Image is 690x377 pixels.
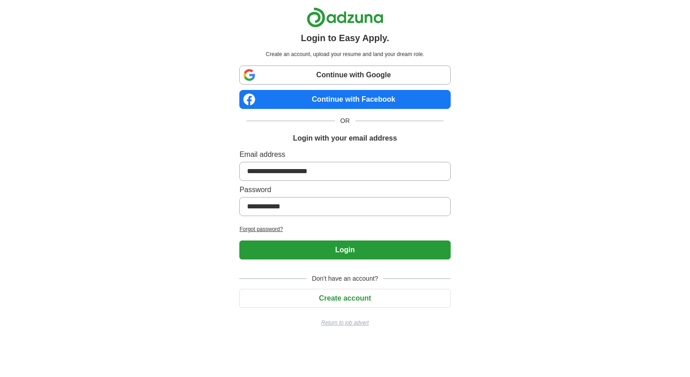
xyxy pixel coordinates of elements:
a: Forgot password? [239,225,450,233]
h1: Login to Easy Apply. [301,31,389,45]
button: Create account [239,289,450,308]
h1: Login with your email address [293,133,397,144]
a: Continue with Facebook [239,90,450,109]
button: Login [239,240,450,259]
span: OR [335,116,355,126]
img: Adzuna logo [307,7,383,28]
span: Don't have an account? [307,274,384,283]
a: Continue with Google [239,66,450,85]
label: Email address [239,149,450,160]
label: Password [239,184,450,195]
a: Create account [239,294,450,302]
p: Create an account, upload your resume and land your dream role. [241,50,448,58]
a: Return to job advert [239,319,450,327]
